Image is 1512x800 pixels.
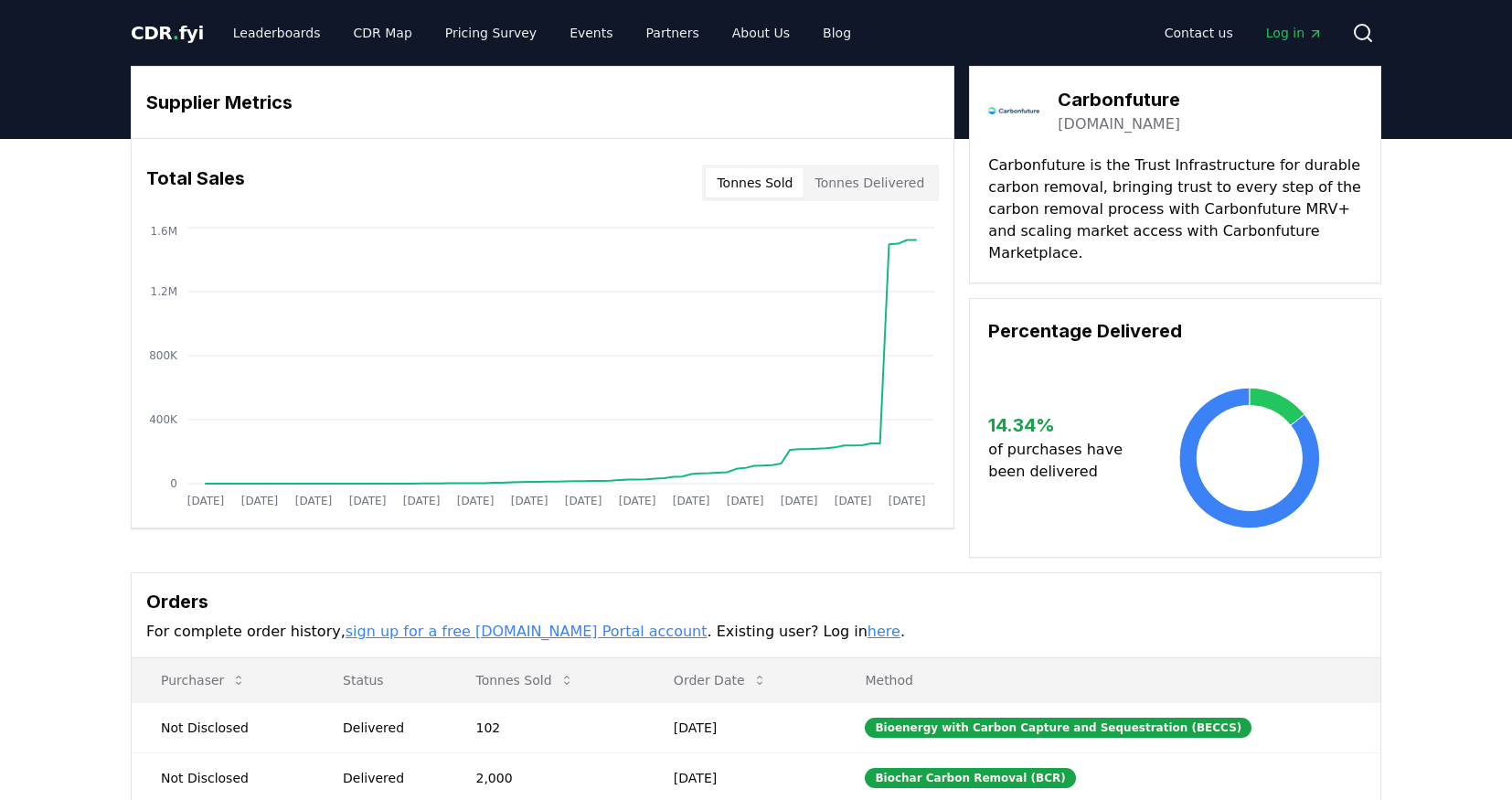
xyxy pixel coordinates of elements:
tspan: [DATE] [565,495,602,507]
button: Order Date [659,662,782,699]
button: Tonnes Sold [461,662,588,699]
tspan: 1.6M [151,225,177,238]
tspan: [DATE] [349,495,387,507]
a: [DOMAIN_NAME] [1058,113,1180,135]
p: For complete order history, . Existing user? Log in . [146,621,1366,643]
nav: Main [218,16,866,49]
p: Carbonfuture is the Trust Infrastructure for durable carbon removal, bringing trust to every step... [988,155,1362,264]
button: Tonnes Delivered [804,168,935,197]
tspan: [DATE] [403,495,441,507]
a: Pricing Survey [431,16,551,49]
a: sign up for a free [DOMAIN_NAME] Portal account [346,623,708,640]
tspan: 1.2M [151,285,177,298]
button: Purchaser [146,662,261,699]
span: Log in [1266,24,1323,42]
img: Carbonfuture-logo [988,85,1039,136]
tspan: [DATE] [673,495,710,507]
tspan: [DATE] [241,495,279,507]
a: About Us [718,16,804,49]
span: CDR fyi [131,22,204,44]
td: 102 [446,702,644,752]
tspan: 400K [149,413,178,426]
p: of purchases have been delivered [988,439,1137,483]
a: Blog [808,16,866,49]
a: CDR Map [339,16,427,49]
a: Log in [1251,16,1337,49]
h3: Percentage Delivered [988,317,1362,345]
tspan: [DATE] [727,495,764,507]
a: here [868,623,900,640]
div: Delivered [343,769,431,787]
div: Biochar Carbon Removal (BCR) [865,768,1075,788]
h3: Carbonfuture [1058,86,1180,113]
a: Partners [632,16,714,49]
p: Method [850,671,1366,689]
tspan: [DATE] [187,495,225,507]
a: Leaderboards [218,16,335,49]
h3: 14.34 % [988,411,1137,439]
a: CDR.fyi [131,20,204,46]
tspan: [DATE] [781,495,818,507]
h3: Orders [146,588,1366,615]
nav: Main [1150,16,1337,49]
td: Not Disclosed [132,702,314,752]
a: Contact us [1150,16,1248,49]
span: . [173,22,179,44]
a: Events [555,16,627,49]
h3: Total Sales [146,165,245,201]
tspan: 800K [149,349,178,362]
tspan: [DATE] [457,495,495,507]
div: Bioenergy with Carbon Capture and Sequestration (BECCS) [865,718,1251,738]
tspan: [DATE] [835,495,872,507]
div: Delivered [343,719,431,737]
tspan: 0 [170,477,177,490]
tspan: [DATE] [511,495,548,507]
h3: Supplier Metrics [146,89,939,116]
p: Status [328,671,431,689]
tspan: [DATE] [889,495,926,507]
td: [DATE] [644,702,836,752]
tspan: [DATE] [619,495,656,507]
button: Tonnes Sold [706,168,804,197]
tspan: [DATE] [295,495,333,507]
